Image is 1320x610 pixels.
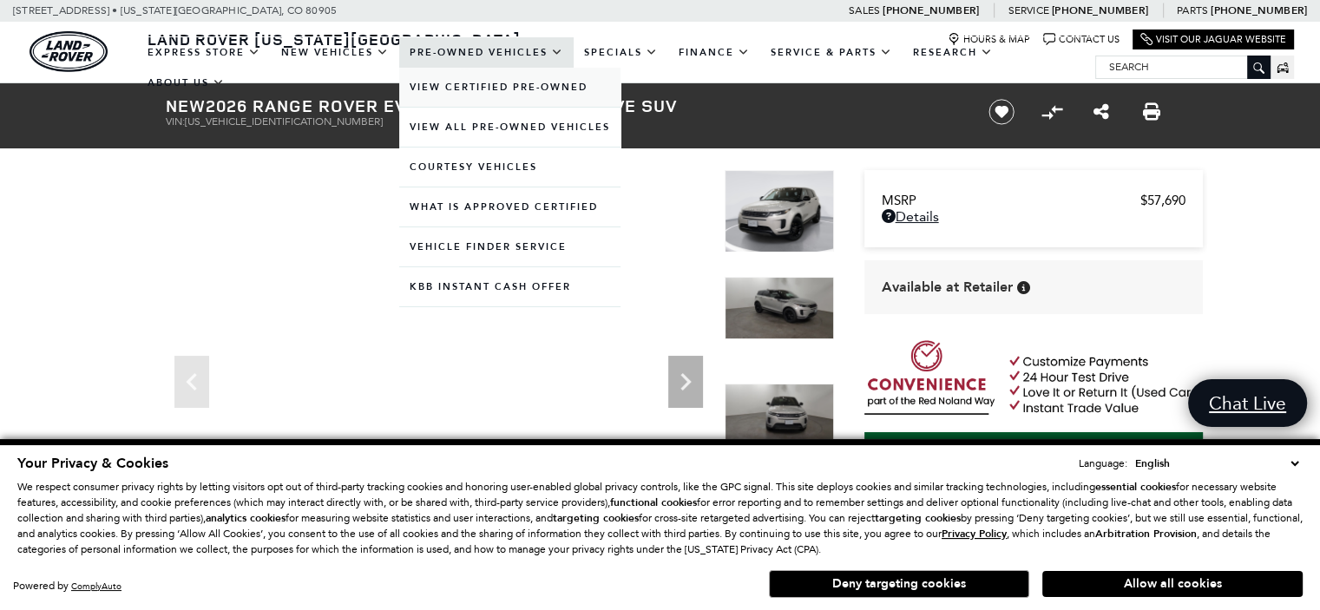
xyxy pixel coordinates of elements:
a: EXPRESS STORE [137,37,271,68]
span: [US_VEHICLE_IDENTIFICATION_NUMBER] [185,115,383,128]
a: [PHONE_NUMBER] [1211,3,1307,17]
img: New 2026 Seoul Pearl Silver LAND ROVER S image 2 [725,277,834,339]
strong: targeting cookies [875,511,961,525]
a: Pre-Owned Vehicles [399,37,574,68]
a: ComplyAuto [71,580,121,592]
strong: New [166,94,206,117]
div: Next [668,356,703,408]
a: Hours & Map [948,33,1030,46]
u: Privacy Policy [942,527,1007,541]
a: [PHONE_NUMBER] [1052,3,1148,17]
strong: essential cookies [1095,480,1176,494]
span: Land Rover [US_STATE][GEOGRAPHIC_DATA] [148,29,521,49]
nav: Main Navigation [137,37,1095,98]
a: Research [903,37,1003,68]
button: Compare vehicle [1039,99,1065,125]
a: What Is Approved Certified [399,187,621,226]
a: Service & Parts [760,37,903,68]
a: Land Rover [US_STATE][GEOGRAPHIC_DATA] [137,29,531,49]
p: We respect consumer privacy rights by letting visitors opt out of third-party tracking cookies an... [17,479,1303,557]
span: $57,690 [1140,193,1185,208]
a: Privacy Policy [942,528,1007,540]
img: New 2026 Seoul Pearl Silver LAND ROVER S image 1 [725,170,834,253]
a: Finance [668,37,760,68]
span: VIN: [166,115,185,128]
input: Search [1096,56,1270,77]
a: View All Pre-Owned Vehicles [399,108,621,147]
a: Chat Live [1188,379,1307,427]
button: Save vehicle [982,98,1021,126]
a: land-rover [30,31,108,72]
strong: Arbitration Provision [1095,527,1197,541]
a: MSRP $57,690 [882,193,1185,208]
a: Visit Our Jaguar Website [1140,33,1286,46]
a: Vehicle Finder Service [399,227,621,266]
a: Share this New 2026 Range Rover Evoque S All Wheel Drive SUV [1093,102,1109,122]
span: Service [1008,4,1048,16]
a: View Certified Pre-Owned [399,68,621,107]
div: Vehicle is in stock and ready for immediate delivery. Due to demand, availability is subject to c... [1017,281,1030,294]
button: Allow all cookies [1042,571,1303,597]
span: MSRP [882,193,1140,208]
img: Land Rover [30,31,108,72]
a: New Vehicles [271,37,399,68]
button: Deny targeting cookies [769,570,1029,598]
span: Chat Live [1200,391,1295,415]
a: Details [882,208,1185,225]
span: Parts [1177,4,1208,16]
div: Powered by [13,580,121,592]
h1: 2026 Range Rover Evoque S All Wheel Drive SUV [166,96,960,115]
a: [STREET_ADDRESS] • [US_STATE][GEOGRAPHIC_DATA], CO 80905 [13,4,337,16]
a: About Us [137,68,235,98]
span: Sales [849,4,880,16]
select: Language Select [1131,455,1303,472]
img: New 2026 Seoul Pearl Silver LAND ROVER S image 3 [725,384,834,446]
iframe: Interactive Walkaround/Photo gallery of the vehicle/product [166,170,712,580]
strong: targeting cookies [553,511,639,525]
a: Contact Us [1043,33,1120,46]
div: Language: [1079,458,1127,469]
span: Your Privacy & Cookies [17,454,168,473]
a: Courtesy Vehicles [399,148,621,187]
a: Start Your Deal [864,432,1203,477]
span: Available at Retailer [882,278,1013,297]
a: Print this New 2026 Range Rover Evoque S All Wheel Drive SUV [1143,102,1160,122]
a: KBB Instant Cash Offer [399,267,621,306]
a: Specials [574,37,668,68]
strong: analytics cookies [206,511,286,525]
a: [PHONE_NUMBER] [883,3,979,17]
strong: functional cookies [610,495,697,509]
